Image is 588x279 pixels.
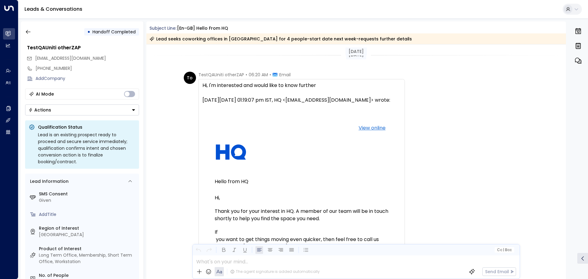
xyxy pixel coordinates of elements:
div: Lead is an existing prospect ready to proceed and secure service immediately; qualification confi... [38,131,135,165]
span: TestQAUniti otherZAP [198,72,244,78]
button: Cc|Bcc [494,247,514,253]
div: The agent signature is added automatically [230,269,320,274]
div: Given [39,197,137,204]
p: If you want to get things moving even quicker, then feel free to call us anytime on [PHONE_NUMBER]. [215,228,389,251]
span: [EMAIL_ADDRESS][DOMAIN_NAME] [35,55,106,61]
p: Thank you for your interest in HQ. A member of our team will be in touch shortly to help you find... [215,208,389,222]
div: Actions [28,107,51,113]
div: [DATE] [345,47,367,55]
span: testqauniti.otherzap@yahoo.com [35,55,106,62]
div: [GEOGRAPHIC_DATA] [39,232,137,238]
a: View online [359,125,386,131]
div: [DATE][DATE] 01:19:07 pm IST, HQ <[EMAIL_ADDRESS][DOMAIN_NAME]> wrote: [202,96,401,104]
p: Hi, [215,194,389,202]
label: Region of Interest [39,225,137,232]
div: Button group with a nested menu [25,104,139,115]
button: Redo [205,246,213,254]
div: • [87,26,90,37]
label: SMS Consent [39,191,137,197]
div: AddCompany [36,75,139,82]
span: Email [279,72,291,78]
span: 06:20 AM [249,72,268,78]
span: • [246,72,247,78]
button: Actions [25,104,139,115]
div: Lead Information [28,178,69,185]
span: Hi, I'm interested and would like to know further [202,82,316,89]
div: TestQAUniti otherZAP [27,44,139,51]
div: To [184,72,196,84]
button: Undo [194,246,202,254]
span: Handoff Completed [92,29,136,35]
label: Product of Interest [39,246,137,252]
h1: Hello from HQ [215,175,389,188]
div: Lead seeks coworking offices in [GEOGRAPHIC_DATA] for 4 people-start date next week-requests furt... [149,36,412,42]
span: | [503,248,504,252]
div: Long Term Office, Membership, Short Term Office, Workstation [39,252,137,265]
span: • [269,72,271,78]
label: No. of People [39,272,137,279]
p: Qualification Status [38,124,135,130]
img: HQ [215,143,247,161]
div: [PHONE_NUMBER] [36,65,139,72]
span: Subject Line: [149,25,176,31]
div: [en-GB] Hello from HQ [177,25,228,32]
span: Cc Bcc [497,248,511,252]
div: AI Mode [36,91,54,97]
div: AddTitle [39,211,137,218]
a: Leads & Conversations [24,6,82,13]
